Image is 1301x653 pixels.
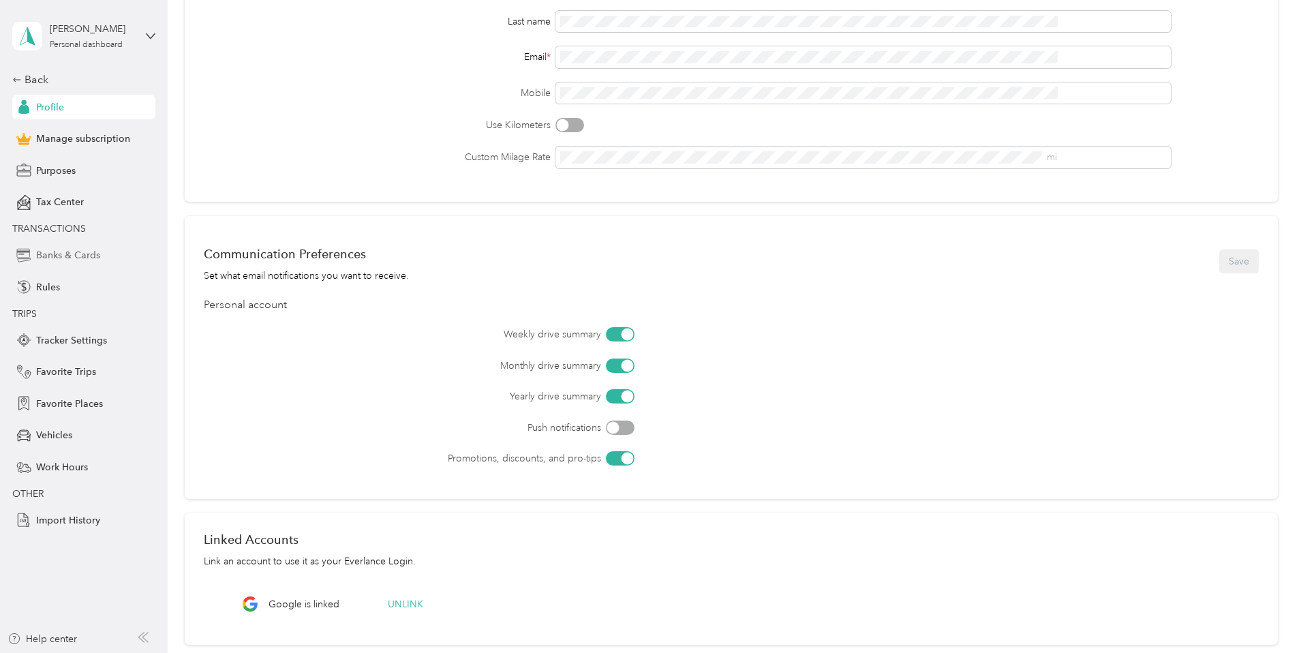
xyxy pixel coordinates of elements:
[36,195,84,209] span: Tax Center
[50,22,135,36] div: [PERSON_NAME]
[204,532,1259,547] div: Linked Accounts
[7,632,77,646] button: Help center
[280,359,602,373] label: Monthly drive summary
[36,100,64,115] span: Profile
[36,164,76,178] span: Purposes
[36,333,107,348] span: Tracker Settings
[36,397,103,411] span: Favorite Places
[1047,151,1057,163] span: mi
[204,247,409,261] div: Communication Preferences
[242,596,259,613] img: Google Logo
[36,248,100,262] span: Banks & Cards
[378,592,433,616] button: Unlink
[12,223,86,234] span: TRANSACTIONS
[204,554,1259,568] div: Link an account to use it as your Everlance Login.
[36,365,96,379] span: Favorite Trips
[280,421,602,435] label: Push notifications
[204,150,551,164] label: Custom Milage Rate
[204,50,551,64] div: Email
[204,269,409,283] div: Set what email notifications you want to receive.
[12,308,37,320] span: TRIPS
[280,451,602,466] label: Promotions, discounts, and pro-tips
[12,488,44,500] span: OTHER
[36,513,100,528] span: Import History
[204,86,551,100] label: Mobile
[269,597,339,611] span: Google is linked
[36,460,88,474] span: Work Hours
[12,72,149,88] div: Back
[1225,577,1301,653] iframe: Everlance-gr Chat Button Frame
[36,428,72,442] span: Vehicles
[36,132,130,146] span: Manage subscription
[280,389,602,404] label: Yearly drive summary
[50,41,123,49] div: Personal dashboard
[36,280,60,294] span: Rules
[280,327,602,341] label: Weekly drive summary
[204,118,551,132] label: Use Kilometers
[204,14,551,29] div: Last name
[204,297,1259,314] div: Personal account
